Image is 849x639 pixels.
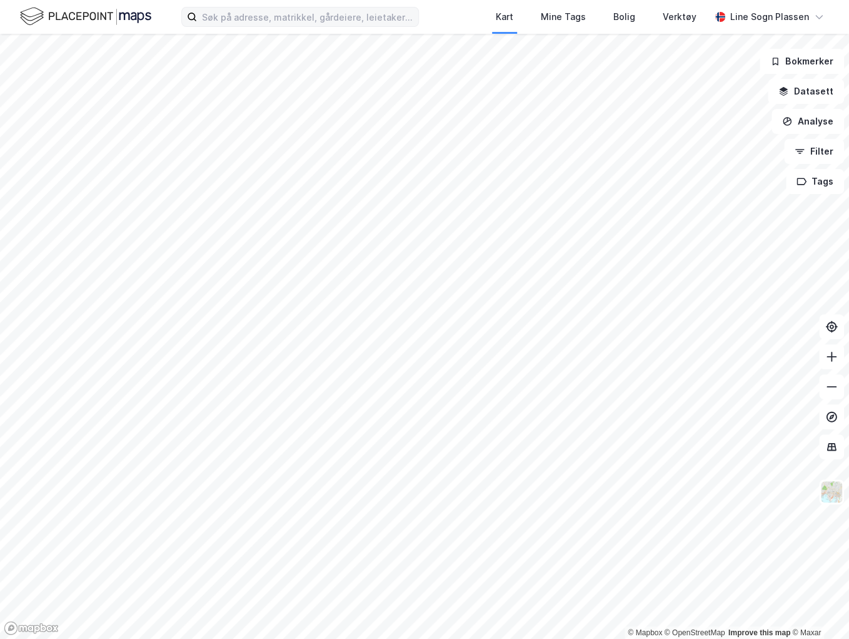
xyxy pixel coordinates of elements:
[20,6,151,28] img: logo.f888ab2527a4732fd821a326f86c7f29.svg
[768,79,844,104] button: Datasett
[541,9,586,24] div: Mine Tags
[728,628,790,637] a: Improve this map
[786,579,849,639] iframe: Chat Widget
[663,9,696,24] div: Verktøy
[786,169,844,194] button: Tags
[496,9,513,24] div: Kart
[771,109,844,134] button: Analyse
[4,621,59,635] a: Mapbox homepage
[784,139,844,164] button: Filter
[197,8,418,26] input: Søk på adresse, matrikkel, gårdeiere, leietakere eller personer
[628,628,662,637] a: Mapbox
[613,9,635,24] div: Bolig
[665,628,725,637] a: OpenStreetMap
[786,579,849,639] div: Kontrollprogram for chat
[730,9,809,24] div: Line Sogn Plassen
[760,49,844,74] button: Bokmerker
[820,480,843,504] img: Z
